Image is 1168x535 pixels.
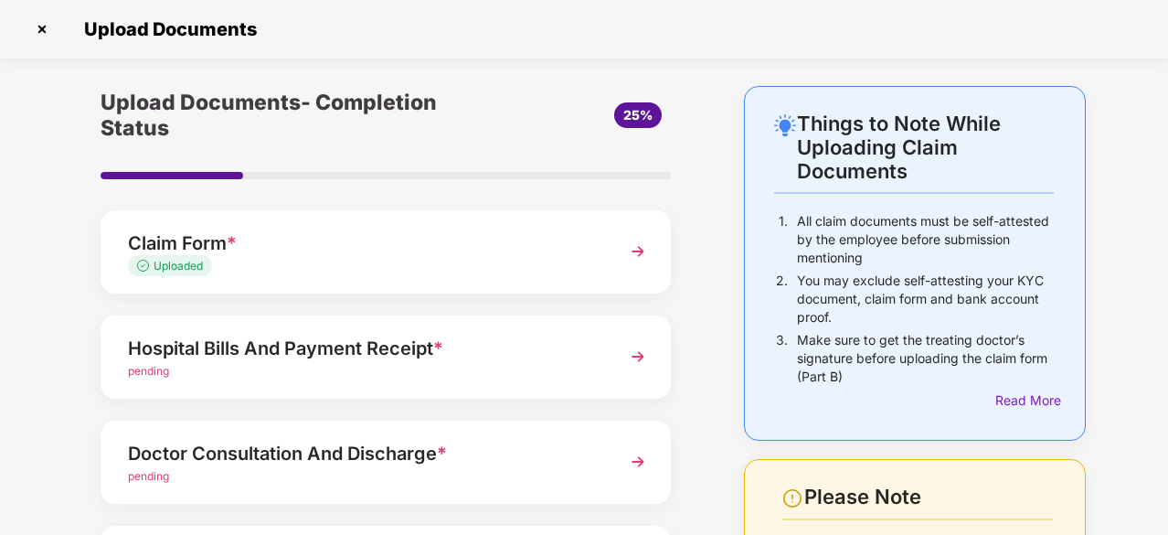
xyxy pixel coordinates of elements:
img: svg+xml;base64,PHN2ZyB4bWxucz0iaHR0cDovL3d3dy53My5vcmcvMjAwMC9zdmciIHdpZHRoPSIxMy4zMzMiIGhlaWdodD... [137,260,154,272]
img: svg+xml;base64,PHN2ZyBpZD0iQ3Jvc3MtMzJ4MzIiIHhtbG5zPSJodHRwOi8vd3d3LnczLm9yZy8yMDAwL3N2ZyIgd2lkdG... [27,15,57,44]
span: Uploaded [154,259,203,273]
div: Hospital Bills And Payment Receipt [128,334,600,363]
div: Please Note [804,485,1054,509]
div: Claim Form [128,229,600,258]
p: 2. [776,272,788,326]
div: Doctor Consultation And Discharge [128,439,600,468]
p: Make sure to get the treating doctor’s signature before uploading the claim form (Part B) [797,331,1054,386]
div: Upload Documents- Completion Status [101,86,481,144]
span: Upload Documents [66,18,266,40]
span: 25% [623,107,653,123]
p: 3. [776,331,788,386]
img: svg+xml;base64,PHN2ZyBpZD0iV2FybmluZ18tXzI0eDI0IiBkYXRhLW5hbWU9Ildhcm5pbmcgLSAyNHgyNCIgeG1sbnM9Im... [781,487,803,509]
div: Read More [995,391,1054,411]
p: 1. [779,212,788,267]
img: svg+xml;base64,PHN2ZyBpZD0iTmV4dCIgeG1sbnM9Imh0dHA6Ly93d3cudzMub3JnLzIwMDAvc3ZnIiB3aWR0aD0iMzYiIG... [621,235,654,268]
p: You may exclude self-attesting your KYC document, claim form and bank account proof. [797,272,1054,326]
span: pending [128,469,169,483]
img: svg+xml;base64,PHN2ZyBpZD0iTmV4dCIgeG1sbnM9Imh0dHA6Ly93d3cudzMub3JnLzIwMDAvc3ZnIiB3aWR0aD0iMzYiIG... [621,340,654,373]
p: All claim documents must be self-attested by the employee before submission mentioning [797,212,1054,267]
div: Things to Note While Uploading Claim Documents [797,112,1054,183]
span: pending [128,364,169,378]
img: svg+xml;base64,PHN2ZyBpZD0iTmV4dCIgeG1sbnM9Imh0dHA6Ly93d3cudzMub3JnLzIwMDAvc3ZnIiB3aWR0aD0iMzYiIG... [621,445,654,478]
img: svg+xml;base64,PHN2ZyB4bWxucz0iaHR0cDovL3d3dy53My5vcmcvMjAwMC9zdmciIHdpZHRoPSIyNC4wOTMiIGhlaWdodD... [774,114,796,136]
